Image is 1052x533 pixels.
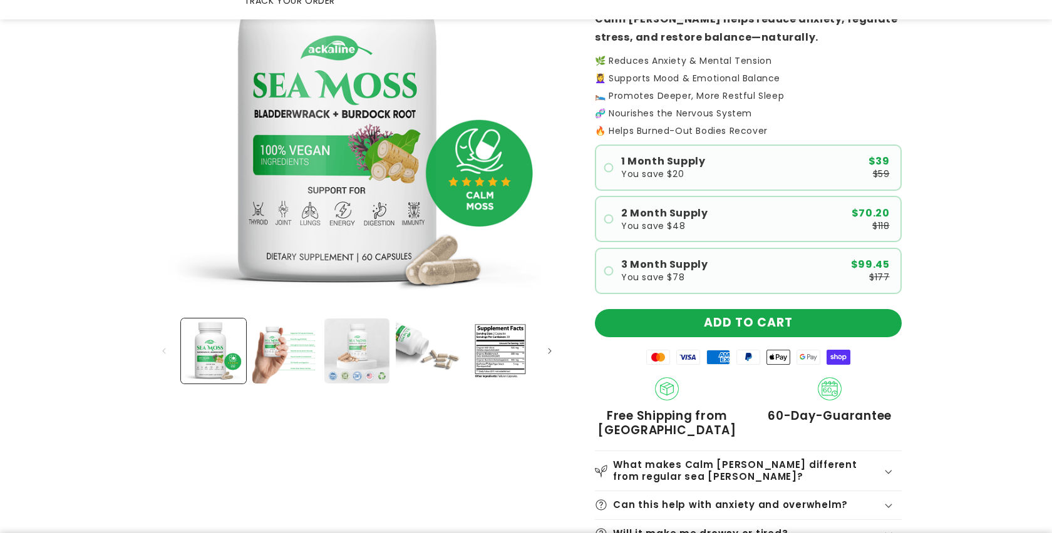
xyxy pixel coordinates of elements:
summary: What makes Calm [PERSON_NAME] different from regular sea [PERSON_NAME]? [595,451,902,490]
img: Shipping.png [655,377,679,401]
span: $99.45 [851,260,890,270]
button: Slide left [150,337,178,365]
span: You save $48 [621,221,685,230]
span: 2 Month Supply [621,208,708,218]
button: Load image 5 in gallery view [468,318,533,383]
span: $59 [873,170,890,178]
span: $39 [869,156,890,166]
span: 60-Day-Guarantee [768,409,892,423]
span: You save $20 [621,170,684,178]
p: 🔥 Helps Burned-Out Bodies Recover [595,126,902,135]
p: 🌿 Reduces Anxiety & Mental Tension 💆‍♀️ Supports Mood & Emotional Balance 🛌 Promotes Deeper, More... [595,56,902,118]
span: $70.20 [852,208,890,218]
summary: Can this help with anxiety and overwhelm? [595,491,902,519]
span: Free Shipping from [GEOGRAPHIC_DATA] [595,409,739,438]
span: $118 [872,221,889,230]
span: 1 Month Supply [621,156,705,166]
img: 60_day_Guarantee.png [818,377,842,401]
button: Load image 2 in gallery view [252,318,317,383]
h2: What makes Calm [PERSON_NAME] different from regular sea [PERSON_NAME]? [613,459,882,482]
button: Load image 1 in gallery view [181,318,246,383]
button: Load image 4 in gallery view [396,318,461,383]
button: ADD TO CART [595,309,902,337]
span: You save $78 [621,273,684,282]
button: Load image 3 in gallery view [324,318,389,383]
span: 3 Month Supply [621,260,708,270]
h2: Can this help with anxiety and overwhelm? [613,499,848,511]
button: Slide right [536,337,564,365]
span: $177 [869,273,889,282]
